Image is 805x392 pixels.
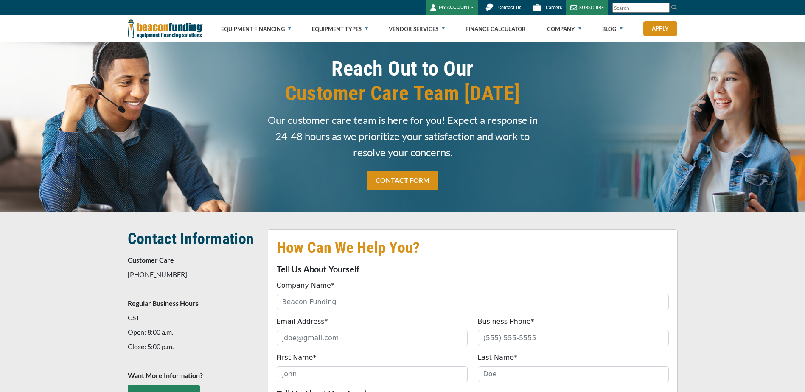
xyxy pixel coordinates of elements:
[277,366,468,382] input: John
[389,15,445,42] a: Vendor Services
[643,21,677,36] a: Apply
[128,15,203,42] img: Beacon Funding Corporation logo
[221,15,291,42] a: Equipment Financing
[268,112,538,160] span: Our customer care team is here for you! Expect a response in 24-48 hours as we prioritize your sa...
[602,15,623,42] a: Blog
[128,269,258,280] p: [PHONE_NUMBER]
[612,3,670,13] input: Search
[277,280,334,291] label: Company Name*
[498,5,521,11] span: Contact Us
[478,366,669,382] input: Doe
[478,353,518,363] label: Last Name*
[277,353,317,363] label: First Name*
[277,316,328,327] label: Email Address*
[128,313,258,323] p: CST
[277,238,669,258] h2: How Can We Help You?
[547,15,581,42] a: Company
[671,4,678,11] img: Search
[478,316,534,327] label: Business Phone*
[478,330,669,346] input: (555) 555-5555
[128,327,258,337] p: Open: 8:00 a.m.
[466,15,526,42] a: Finance Calculator
[128,256,174,264] strong: Customer Care
[268,56,538,106] h1: Reach Out to Our
[128,342,258,352] p: Close: 5:00 p.m.
[268,81,538,106] span: Customer Care Team [DATE]
[367,171,438,190] a: CONTACT FORM
[277,330,468,346] input: jdoe@gmail.com
[661,5,668,11] a: Clear search text
[312,15,368,42] a: Equipment Types
[128,371,203,379] strong: Want More Information?
[277,264,669,274] p: Tell Us About Yourself
[546,5,562,11] span: Careers
[128,299,199,307] strong: Regular Business Hours
[128,229,258,249] h2: Contact Information
[277,294,669,310] input: Beacon Funding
